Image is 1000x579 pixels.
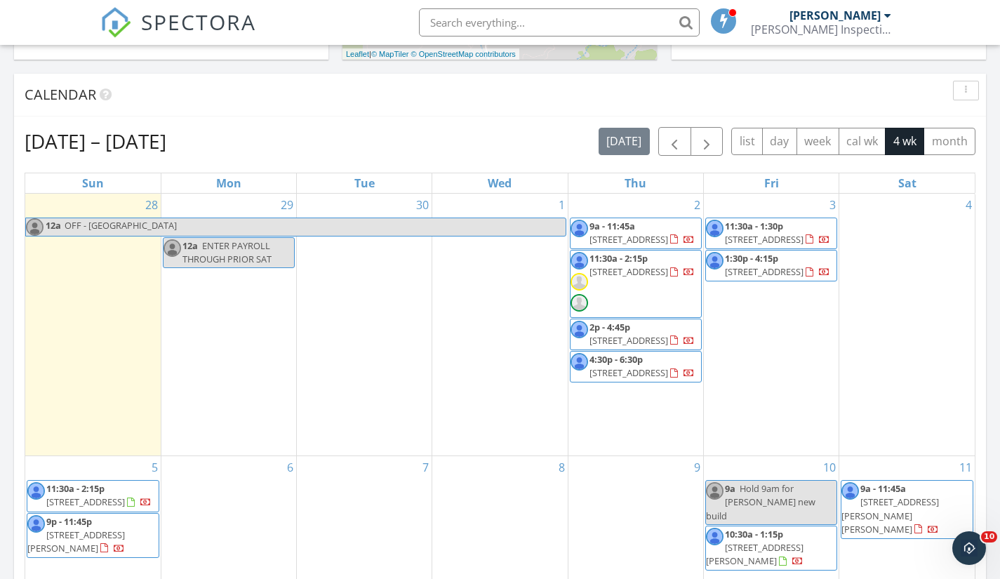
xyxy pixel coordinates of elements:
[725,233,804,246] span: [STREET_ADDRESS]
[841,480,973,539] a: 9a - 11:45a [STREET_ADDRESS][PERSON_NAME][PERSON_NAME]
[570,250,702,318] a: 11:30a - 2:15p [STREET_ADDRESS]
[706,482,815,521] span: Hold 9am for [PERSON_NAME] new build
[164,239,181,257] img: 110415526368828410071.jpg
[411,50,516,58] a: © OpenStreetMap contributors
[706,528,804,567] a: 10:30a - 1:15p [STREET_ADDRESS][PERSON_NAME]
[26,218,44,236] img: 110415526368828410071.jpg
[895,173,919,193] a: Saturday
[182,239,198,252] span: 12a
[827,194,839,216] a: Go to October 3, 2025
[841,482,939,535] a: 9a - 11:45a [STREET_ADDRESS][PERSON_NAME][PERSON_NAME]
[706,482,724,500] img: 110415526368828410071.jpg
[963,194,975,216] a: Go to October 4, 2025
[589,252,695,278] a: 11:30a - 2:15p [STREET_ADDRESS]
[161,194,296,456] td: Go to September 29, 2025
[45,218,62,236] span: 12a
[278,194,296,216] a: Go to September 29, 2025
[571,220,588,237] img: 110415526368828410071.jpg
[100,19,256,48] a: SPECTORA
[589,252,648,265] span: 11:30a - 2:15p
[658,127,691,156] button: Previous
[352,173,378,193] a: Tuesday
[956,456,975,479] a: Go to October 11, 2025
[924,128,975,155] button: month
[761,173,782,193] a: Friday
[589,233,668,246] span: [STREET_ADDRESS]
[691,456,703,479] a: Go to October 9, 2025
[27,482,45,500] img: 110415526368828410071.jpg
[149,456,161,479] a: Go to October 5, 2025
[703,194,839,456] td: Go to October 3, 2025
[571,294,588,312] img: default-user-f0147aede5fd5fa78ca7ade42f37bd4542148d508eef1c3d3ea960f66861d68b.jpg
[725,252,778,265] span: 1:30p - 4:15p
[725,528,783,540] span: 10:30a - 1:15p
[839,194,975,456] td: Go to October 4, 2025
[346,50,369,58] a: Leaflet
[27,515,125,554] a: 9p - 11:45p [STREET_ADDRESS][PERSON_NAME]
[213,173,244,193] a: Monday
[485,173,514,193] a: Wednesday
[25,85,96,104] span: Calendar
[841,495,939,535] span: [STREET_ADDRESS][PERSON_NAME][PERSON_NAME]
[860,482,906,495] span: 9a - 11:45a
[27,513,159,559] a: 9p - 11:45p [STREET_ADDRESS][PERSON_NAME]
[571,321,588,338] img: 110415526368828410071.jpg
[589,220,635,232] span: 9a - 11:45a
[65,219,177,232] span: OFF - [GEOGRAPHIC_DATA]
[79,173,107,193] a: Sunday
[342,48,519,60] div: |
[25,127,166,155] h2: [DATE] – [DATE]
[731,128,763,155] button: list
[182,239,272,265] span: ENTER PAYROLL THROUGH PRIOR SAT
[762,128,797,155] button: day
[46,515,92,528] span: 9p - 11:45p
[27,480,159,512] a: 11:30a - 2:15p [STREET_ADDRESS]
[413,194,432,216] a: Go to September 30, 2025
[705,218,837,249] a: 11:30a - 1:30p [STREET_ADDRESS]
[589,321,695,347] a: 2p - 4:45p [STREET_ADDRESS]
[589,334,668,347] span: [STREET_ADDRESS]
[589,220,695,246] a: 9a - 11:45a [STREET_ADDRESS]
[820,456,839,479] a: Go to October 10, 2025
[556,456,568,479] a: Go to October 8, 2025
[622,173,649,193] a: Thursday
[885,128,924,155] button: 4 wk
[725,220,783,232] span: 11:30a - 1:30p
[725,482,735,495] span: 9a
[789,8,881,22] div: [PERSON_NAME]
[284,456,296,479] a: Go to October 6, 2025
[571,353,588,371] img: 110415526368828410071.jpg
[589,366,668,379] span: [STREET_ADDRESS]
[142,194,161,216] a: Go to September 28, 2025
[46,495,125,508] span: [STREET_ADDRESS]
[981,531,997,543] span: 10
[691,194,703,216] a: Go to October 2, 2025
[27,528,125,554] span: [STREET_ADDRESS][PERSON_NAME]
[839,128,886,155] button: cal wk
[599,128,650,155] button: [DATE]
[725,220,830,246] a: 11:30a - 1:30p [STREET_ADDRESS]
[589,353,643,366] span: 4:30p - 6:30p
[706,220,724,237] img: 110415526368828410071.jpg
[589,353,695,379] a: 4:30p - 6:30p [STREET_ADDRESS]
[705,526,837,571] a: 10:30a - 1:15p [STREET_ADDRESS][PERSON_NAME]
[297,194,432,456] td: Go to September 30, 2025
[706,252,724,269] img: 110415526368828410071.jpg
[796,128,839,155] button: week
[725,252,830,278] a: 1:30p - 4:15p [STREET_ADDRESS]
[589,321,630,333] span: 2p - 4:45p
[706,541,804,567] span: [STREET_ADDRESS][PERSON_NAME]
[420,456,432,479] a: Go to October 7, 2025
[570,319,702,350] a: 2p - 4:45p [STREET_ADDRESS]
[27,515,45,533] img: 110415526368828410071.jpg
[691,127,724,156] button: Next
[706,528,724,545] img: 110415526368828410071.jpg
[25,194,161,456] td: Go to September 28, 2025
[46,482,105,495] span: 11:30a - 2:15p
[419,8,700,36] input: Search everything...
[46,482,152,508] a: 11:30a - 2:15p [STREET_ADDRESS]
[952,531,986,565] iframe: Intercom live chat
[556,194,568,216] a: Go to October 1, 2025
[571,252,588,269] img: 110415526368828410071.jpg
[589,265,668,278] span: [STREET_ADDRESS]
